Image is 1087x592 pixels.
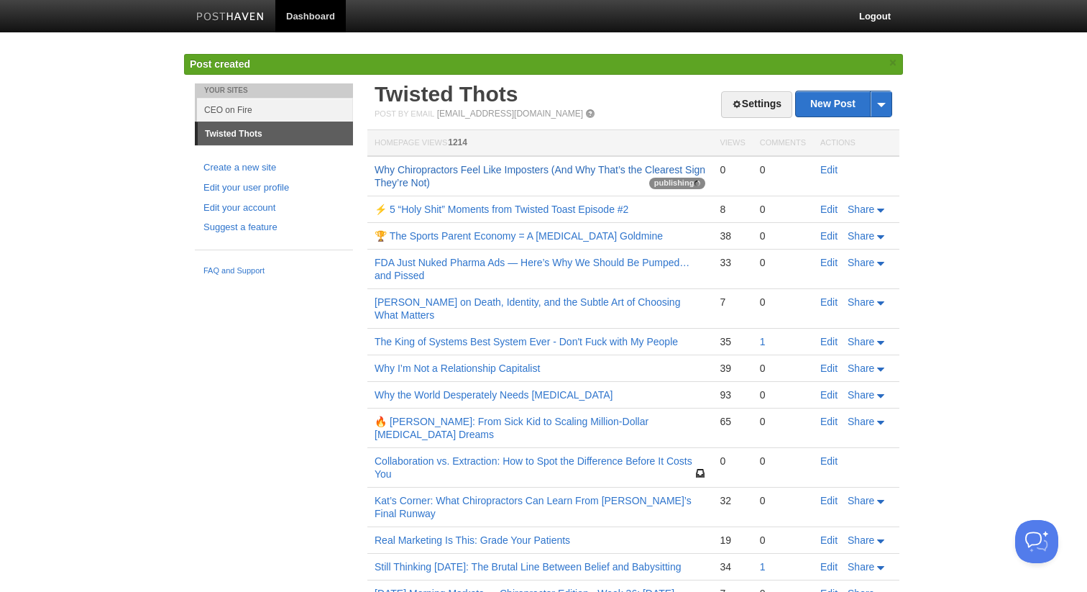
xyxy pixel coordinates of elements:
[848,534,874,546] span: Share
[203,181,344,196] a: Edit your user profile
[820,336,838,347] a: Edit
[848,204,874,215] span: Share
[820,230,838,242] a: Edit
[848,230,874,242] span: Share
[712,130,752,157] th: Views
[1015,520,1058,563] iframe: Help Scout Beacon - Open
[375,257,689,281] a: FDA Just Nuked Pharma Ads — Here’s Why We Should Be Pumped… and Pissed
[720,455,745,468] div: 0
[375,495,692,519] a: Kat’s Corner: What Chiropractors Can Learn From [PERSON_NAME]’s Final Runway
[720,560,745,573] div: 34
[820,534,838,546] a: Edit
[720,388,745,401] div: 93
[375,561,681,573] a: Still Thinking [DATE]: The Brutal Line Between Belief and Babysitting
[190,58,250,70] span: Post created
[375,82,518,106] a: Twisted Thots
[848,495,874,506] span: Share
[813,130,899,157] th: Actions
[848,257,874,268] span: Share
[820,363,838,374] a: Edit
[760,455,806,468] div: 0
[720,229,745,242] div: 38
[820,204,838,215] a: Edit
[375,296,680,321] a: [PERSON_NAME] on Death, Identity, and the Subtle Art of Choosing What Matters
[760,494,806,507] div: 0
[760,296,806,309] div: 0
[375,230,663,242] a: 🏆 The Sports Parent Economy = A [MEDICAL_DATA] Goldmine
[375,534,570,546] a: Real Marketing Is This: Grade Your Patients
[197,98,353,122] a: CEO on Fire
[848,416,874,427] span: Share
[848,336,874,347] span: Share
[820,495,838,506] a: Edit
[760,561,766,573] a: 1
[720,203,745,216] div: 8
[195,83,353,98] li: Your Sites
[848,561,874,573] span: Share
[760,362,806,375] div: 0
[820,257,838,268] a: Edit
[820,296,838,308] a: Edit
[820,164,838,176] a: Edit
[760,229,806,242] div: 0
[196,12,265,23] img: Posthaven-bar
[720,494,745,507] div: 32
[437,109,583,119] a: [EMAIL_ADDRESS][DOMAIN_NAME]
[720,163,745,176] div: 0
[720,534,745,547] div: 19
[375,363,540,374] a: Why I’m Not a Relationship Capitalist
[760,415,806,428] div: 0
[820,389,838,401] a: Edit
[448,137,467,147] span: 1214
[375,109,434,118] span: Post by Email
[198,122,353,145] a: Twisted Thots
[694,181,700,186] img: loading-tiny-gray.gif
[820,416,838,427] a: Edit
[760,203,806,216] div: 0
[760,388,806,401] div: 0
[848,389,874,401] span: Share
[720,415,745,428] div: 65
[760,256,806,269] div: 0
[820,561,838,573] a: Edit
[375,455,692,480] a: Collaboration vs. Extraction: How to Spot the Difference Before It Costs You
[203,265,344,278] a: FAQ and Support
[886,54,899,72] a: ×
[203,201,344,216] a: Edit your account
[375,416,648,440] a: 🔥 [PERSON_NAME]: From Sick Kid to Scaling Million-Dollar [MEDICAL_DATA] Dreams
[820,455,838,467] a: Edit
[375,336,678,347] a: The King of Systems Best System Ever - Don't Fuck with My People
[375,164,705,188] a: Why Chiropractors Feel Like Imposters (And Why That’s the Clearest Sign They’re Not)
[649,178,706,189] span: publishing
[848,296,874,308] span: Share
[720,335,745,348] div: 35
[721,91,792,118] a: Settings
[203,160,344,176] a: Create a new site
[760,163,806,176] div: 0
[720,362,745,375] div: 39
[760,336,766,347] a: 1
[375,389,613,401] a: Why the World Desperately Needs [MEDICAL_DATA]
[720,256,745,269] div: 33
[203,220,344,235] a: Suggest a feature
[796,91,891,117] a: New Post
[367,130,712,157] th: Homepage Views
[753,130,813,157] th: Comments
[375,204,628,215] a: ⚡ 5 “Holy Shit” Moments from Twisted Toast Episode #2
[720,296,745,309] div: 7
[760,534,806,547] div: 0
[848,363,874,374] span: Share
